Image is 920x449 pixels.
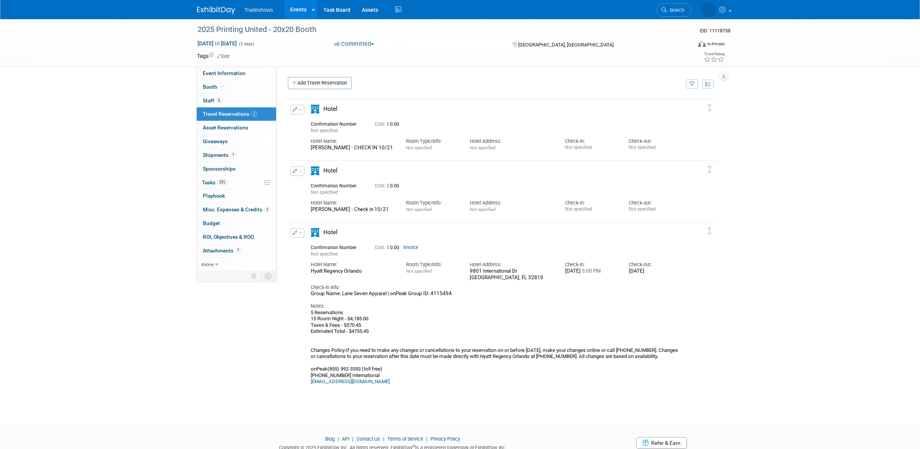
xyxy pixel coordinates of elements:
div: Hotel Address: [470,138,554,145]
div: Check-in Info: [311,284,681,291]
span: 0.00 [375,245,402,250]
span: (3 days) [238,42,254,46]
span: 0.00 [375,121,402,127]
span: Tradeshows [244,7,273,13]
div: Event Rating [704,52,724,56]
a: Add Travel Reservation [288,77,352,89]
div: 2025 Printing United - 20x20 Booth [195,23,680,37]
i: Hotel [311,228,320,237]
a: Sponsorships [197,162,276,176]
img: Format-Inperson.png [698,41,706,47]
a: Asset Reservations [197,121,276,134]
span: Hotel [323,229,337,236]
a: Booth [197,80,276,94]
a: Playbook [197,189,276,203]
span: 1 [230,152,236,158]
a: Event Information [197,67,276,80]
a: Shipments1 [197,149,276,162]
span: Cost: $ [375,183,390,189]
span: Staff [203,97,222,104]
span: Event Information [203,70,246,76]
a: ROI, Objectives & ROO [197,230,276,244]
a: Tasks33% [197,176,276,189]
div: Confirmation Number: [311,243,363,251]
i: Click and drag to move item [708,166,711,173]
div: Check-out: [629,200,681,206]
img: Linda Yilmazian [702,3,716,17]
span: Budget [203,220,220,226]
div: 9801 International Dr [GEOGRAPHIC_DATA], FL 32819 [470,268,554,281]
span: Not specified [470,145,495,150]
i: Click and drag to move item [708,104,711,112]
span: [GEOGRAPHIC_DATA], [GEOGRAPHIC_DATA] [518,42,613,48]
span: Hotel [323,167,337,174]
a: Invoice [403,245,418,250]
div: [PERSON_NAME] - Check in 10/21 [311,206,395,213]
span: Travel Reservations [203,111,257,117]
div: Confirmation Number: [311,181,363,189]
span: Search [667,7,684,13]
a: Misc. Expenses & Credits3 [197,203,276,216]
span: 3 [264,207,270,213]
i: Booth reservation complete [221,85,225,89]
span: 33% [217,179,228,185]
div: Hyatt Regency Orlando [311,268,395,275]
a: Giveaways [197,135,276,148]
span: | [381,436,386,442]
td: Personalize Event Tab Strip [247,271,261,281]
span: Not specified [406,145,432,150]
td: Tags [197,52,230,60]
a: Attachments7 [197,244,276,257]
span: Asset Reservations [203,125,248,131]
td: Toggle Event Tabs [260,271,276,281]
div: Room Type/Info: [406,261,458,268]
span: Not specified [406,207,432,212]
div: [DATE] [565,268,617,275]
span: Not specified [311,251,338,257]
span: 6 [216,97,222,103]
span: Tasks [202,179,228,185]
a: Blog [325,436,335,442]
div: [PERSON_NAME] - CHECK IN 10/21 [311,145,395,151]
span: 3 [251,111,257,117]
div: 5 Reservations 15 Room Night - $4,185.00 Taxes & Fees - $570.45 Estimated Total - $4755.45 Change... [311,310,681,385]
a: Edit [217,54,230,59]
div: Not specified [565,206,617,212]
div: Not specified [629,145,681,150]
a: Search [657,3,692,17]
div: Event Format [647,40,725,51]
span: 3:00 PM [581,268,601,274]
a: Refer & Earn [636,437,687,449]
div: Check-in: [565,138,617,145]
a: Contact Us [356,436,380,442]
div: Hotel Name: [311,200,395,206]
span: to [214,40,221,46]
span: Not specified [470,207,495,212]
span: Not specified [311,128,338,133]
a: Travel Reservations3 [197,107,276,121]
span: Cost: $ [375,121,390,127]
span: | [336,436,341,442]
a: API [342,436,349,442]
div: Hotel Address: [470,261,554,268]
span: ROI, Objectives & ROO [203,234,254,240]
span: 7 [235,248,241,253]
div: Room Type/Info: [406,138,458,145]
span: | [424,436,429,442]
div: Hotel Name: [311,261,395,268]
a: more [197,258,276,271]
span: Not specified [311,190,338,195]
div: In-Person [707,41,725,47]
span: | [350,436,355,442]
span: Booth [203,84,226,90]
i: Hotel [311,166,320,175]
div: [DATE] [629,268,681,275]
span: Attachments [203,248,241,254]
span: [DATE] [DATE] [197,40,237,47]
span: Event ID: 11118738 [700,28,731,34]
i: Filter by Traveler [689,82,695,87]
a: Staff6 [197,94,276,107]
img: ExhibitDay [197,6,235,14]
div: Not specified [565,145,617,150]
span: Playbook [203,193,225,199]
